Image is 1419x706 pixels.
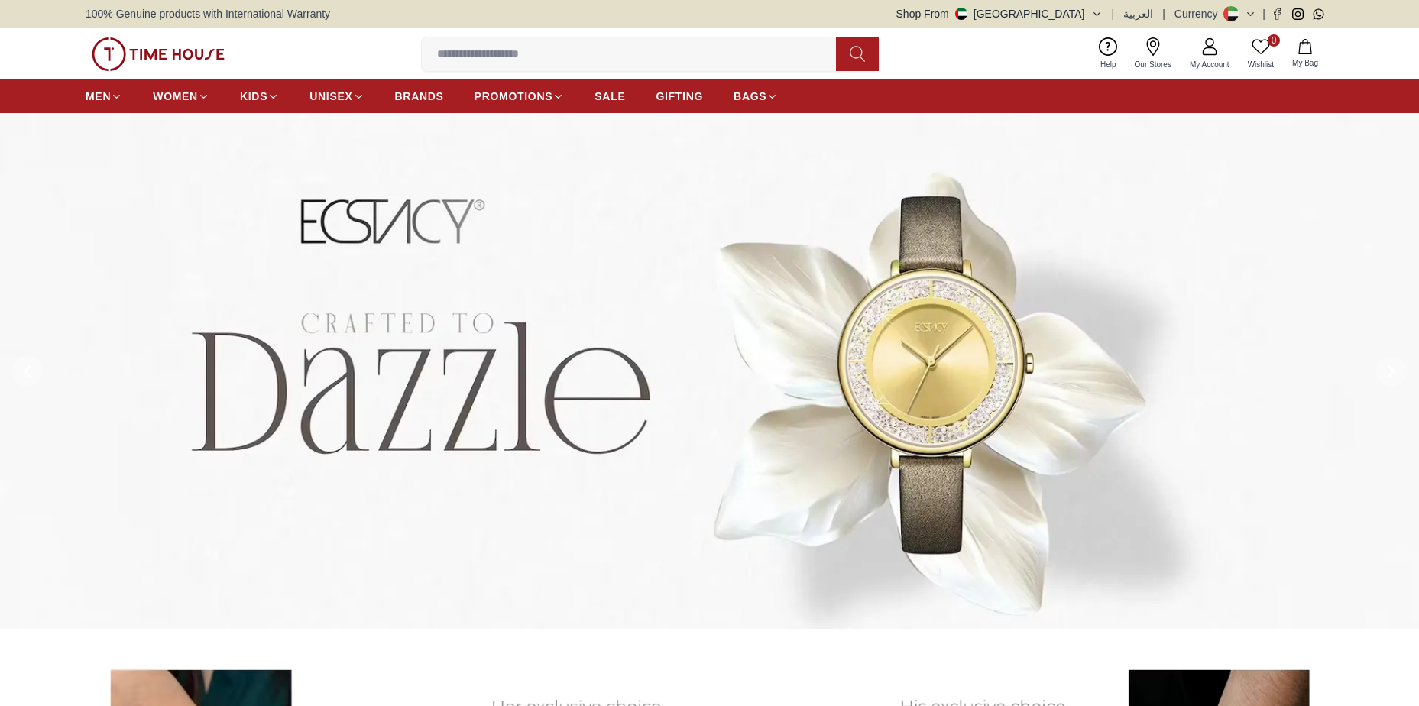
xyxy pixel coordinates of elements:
[309,89,352,104] span: UNISEX
[1268,34,1280,47] span: 0
[395,83,444,110] a: BRANDS
[86,89,111,104] span: MEN
[656,83,703,110] a: GIFTING
[1313,8,1324,20] a: Whatsapp
[92,37,225,71] img: ...
[594,89,625,104] span: SALE
[1184,59,1236,70] span: My Account
[1242,59,1280,70] span: Wishlist
[475,89,553,104] span: PROMOTIONS
[240,83,279,110] a: KIDS
[1174,6,1224,21] div: Currency
[1091,34,1126,73] a: Help
[395,89,444,104] span: BRANDS
[1123,6,1153,21] button: العربية
[594,83,625,110] a: SALE
[656,89,703,104] span: GIFTING
[1262,6,1265,21] span: |
[1292,8,1304,20] a: Instagram
[1126,34,1181,73] a: Our Stores
[896,6,1103,21] button: Shop From[GEOGRAPHIC_DATA]
[86,6,330,21] span: 100% Genuine products with International Warranty
[153,83,209,110] a: WOMEN
[1162,6,1165,21] span: |
[1283,36,1327,72] button: My Bag
[1112,6,1115,21] span: |
[734,83,778,110] a: BAGS
[475,83,565,110] a: PROMOTIONS
[240,89,267,104] span: KIDS
[1286,57,1324,69] span: My Bag
[1129,59,1178,70] span: Our Stores
[309,83,364,110] a: UNISEX
[734,89,766,104] span: BAGS
[1239,34,1283,73] a: 0Wishlist
[1272,8,1283,20] a: Facebook
[153,89,198,104] span: WOMEN
[86,83,122,110] a: MEN
[1094,59,1123,70] span: Help
[955,8,967,20] img: United Arab Emirates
